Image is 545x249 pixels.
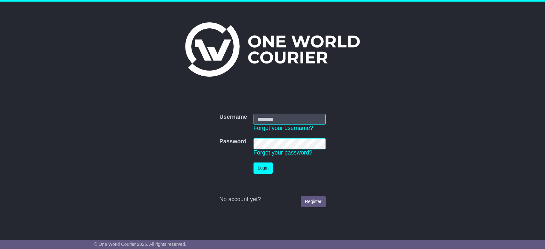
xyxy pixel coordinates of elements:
[254,162,273,174] button: Login
[254,149,312,156] a: Forgot your password?
[254,125,313,131] a: Forgot your username?
[219,138,246,145] label: Password
[185,22,360,77] img: One World
[94,242,186,247] span: © One World Courier 2025. All rights reserved.
[219,114,247,121] label: Username
[219,196,326,203] div: No account yet?
[301,196,326,207] a: Register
